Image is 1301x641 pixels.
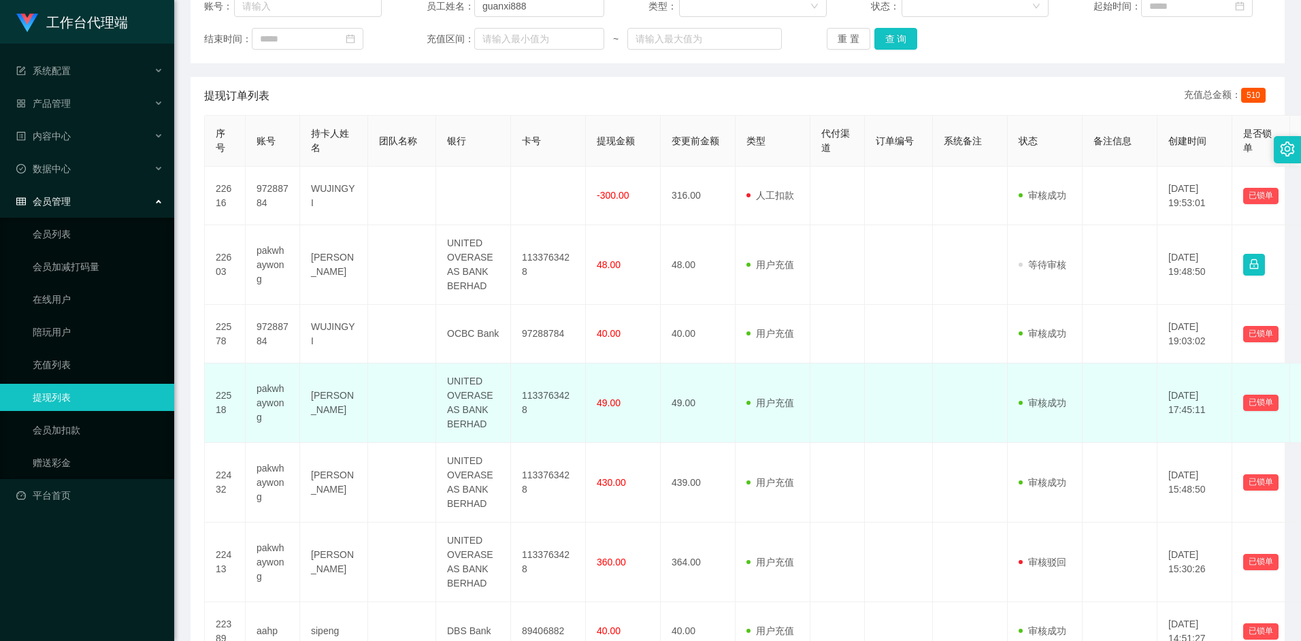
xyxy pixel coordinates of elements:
[16,98,71,109] span: 产品管理
[597,135,635,146] span: 提现金额
[16,65,71,76] span: 系统配置
[511,225,586,305] td: 1133763428
[627,28,782,50] input: 请输入最大值为
[447,135,466,146] span: 银行
[1019,397,1066,408] span: 审核成功
[436,305,511,363] td: OCBC Bank
[876,135,914,146] span: 订单编号
[746,557,794,568] span: 用户充值
[246,225,300,305] td: pakwhaywong
[597,259,621,270] span: 48.00
[33,384,163,411] a: 提现列表
[661,167,736,225] td: 316.00
[1243,326,1279,342] button: 已锁单
[1243,188,1279,204] button: 已锁单
[300,523,368,602] td: [PERSON_NAME]
[661,443,736,523] td: 439.00
[1019,477,1066,488] span: 审核成功
[246,443,300,523] td: pakwhaywong
[246,363,300,443] td: pakwhaywong
[16,131,71,142] span: 内容中心
[33,253,163,280] a: 会员加减打码量
[346,34,355,44] i: 图标: calendar
[597,190,629,201] span: -300.00
[379,135,417,146] span: 团队名称
[944,135,982,146] span: 系统备注
[1243,474,1279,491] button: 已锁单
[821,128,850,153] span: 代付渠道
[16,482,163,509] a: 图标: dashboard平台首页
[16,163,71,174] span: 数据中心
[1243,254,1265,276] button: 图标: lock
[1157,167,1232,225] td: [DATE] 19:53:01
[746,397,794,408] span: 用户充值
[597,557,626,568] span: 360.00
[597,625,621,636] span: 40.00
[204,32,252,46] span: 结束时间：
[746,328,794,339] span: 用户充值
[16,164,26,174] i: 图标: check-circle-o
[16,14,38,33] img: logo.9652507e.png
[16,196,71,207] span: 会员管理
[205,363,246,443] td: 22518
[661,305,736,363] td: 40.00
[604,32,627,46] span: ~
[33,449,163,476] a: 赠送彩金
[1243,623,1279,640] button: 已锁单
[33,220,163,248] a: 会员列表
[427,32,474,46] span: 充值区间：
[1019,557,1066,568] span: 审核驳回
[436,523,511,602] td: UNITED OVERASEAS BANK BERHAD
[746,190,794,201] span: 人工扣款
[300,305,368,363] td: WUJINGYI
[661,225,736,305] td: 48.00
[300,363,368,443] td: [PERSON_NAME]
[1243,128,1272,153] span: 是否锁单
[661,363,736,443] td: 49.00
[511,305,586,363] td: 97288784
[511,443,586,523] td: 1133763428
[522,135,541,146] span: 卡号
[874,28,918,50] button: 查 询
[205,443,246,523] td: 22432
[311,128,349,153] span: 持卡人姓名
[33,416,163,444] a: 会员加扣款
[205,225,246,305] td: 22603
[672,135,719,146] span: 变更前金额
[16,66,26,76] i: 图标: form
[597,477,626,488] span: 430.00
[246,167,300,225] td: 97288784
[1168,135,1206,146] span: 创建时间
[204,88,269,104] span: 提现订单列表
[300,167,368,225] td: WUJINGYI
[436,363,511,443] td: UNITED OVERASEAS BANK BERHAD
[474,28,604,50] input: 请输入最小值为
[33,286,163,313] a: 在线用户
[1019,259,1066,270] span: 等待审核
[1019,625,1066,636] span: 审核成功
[436,443,511,523] td: UNITED OVERASEAS BANK BERHAD
[746,135,765,146] span: 类型
[205,167,246,225] td: 22616
[1280,142,1295,157] i: 图标: setting
[300,443,368,523] td: [PERSON_NAME]
[827,28,870,50] button: 重 置
[205,523,246,602] td: 22413
[1157,443,1232,523] td: [DATE] 15:48:50
[746,625,794,636] span: 用户充值
[661,523,736,602] td: 364.00
[746,259,794,270] span: 用户充值
[205,305,246,363] td: 22578
[1032,2,1040,12] i: 图标: down
[46,1,128,44] h1: 工作台代理端
[810,2,819,12] i: 图标: down
[746,477,794,488] span: 用户充值
[1157,523,1232,602] td: [DATE] 15:30:26
[33,351,163,378] a: 充值列表
[16,99,26,108] i: 图标: appstore-o
[1157,225,1232,305] td: [DATE] 19:48:50
[597,328,621,339] span: 40.00
[300,225,368,305] td: [PERSON_NAME]
[1019,135,1038,146] span: 状态
[33,318,163,346] a: 陪玩用户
